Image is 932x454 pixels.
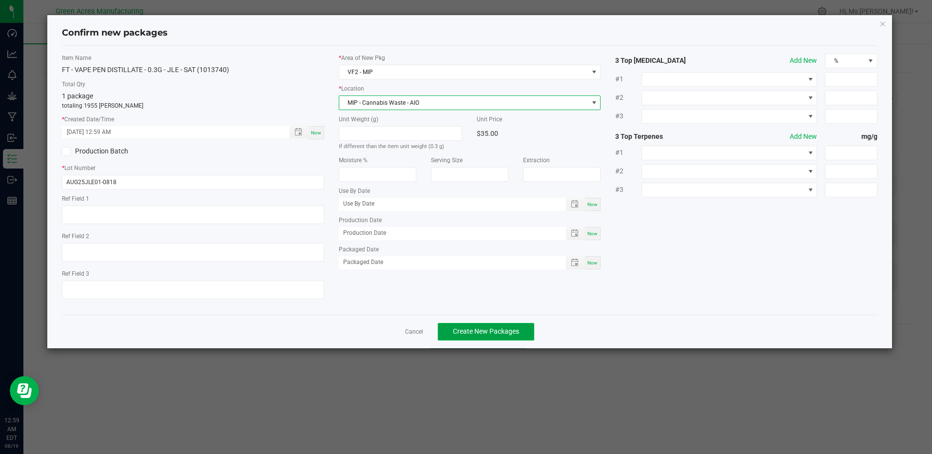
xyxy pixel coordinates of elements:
[62,146,186,156] label: Production Batch
[62,65,324,75] div: FT - VAPE PEN DISTILLATE - 0.3G - JLE - SAT (1013740)
[339,187,601,195] label: Use By Date
[615,111,641,121] span: #3
[339,115,463,124] label: Unit Weight (g)
[339,54,601,62] label: Area of New Pkg
[477,126,601,141] div: $35.00
[339,216,601,225] label: Production Date
[587,202,598,207] span: Now
[825,132,877,142] strong: mg/g
[615,148,641,158] span: #1
[615,185,641,195] span: #3
[10,376,39,405] iframe: Resource center
[566,227,585,240] span: Toggle popup
[825,54,864,68] span: %
[339,256,556,268] input: Packaged Date
[62,115,324,124] label: Created Date/Time
[290,126,309,138] span: Toggle popup
[587,231,598,236] span: Now
[62,27,877,39] h4: Confirm new packages
[339,84,601,93] label: Location
[431,156,508,165] label: Serving Size
[62,194,324,203] label: Ref Field 1
[453,327,519,335] span: Create New Packages
[339,156,416,165] label: Moisture %
[615,93,641,103] span: #2
[566,198,585,211] span: Toggle popup
[62,92,93,100] span: 1 package
[523,156,601,165] label: Extraction
[339,96,588,110] span: MIP - Cannabis Waste - AIO
[615,74,641,84] span: #1
[311,130,321,135] span: Now
[339,198,556,210] input: Use By Date
[62,269,324,278] label: Ref Field 3
[62,54,324,62] label: Item Name
[615,56,720,66] strong: 3 Top [MEDICAL_DATA]
[405,328,423,336] a: Cancel
[62,232,324,241] label: Ref Field 2
[62,101,324,110] p: totaling 1955 [PERSON_NAME]
[339,227,556,239] input: Production Date
[339,245,601,254] label: Packaged Date
[62,126,279,138] input: Created Datetime
[566,256,585,269] span: Toggle popup
[438,323,534,340] button: Create New Packages
[62,164,324,172] label: Lot Number
[615,132,720,142] strong: 3 Top Terpenes
[790,132,817,142] button: Add New
[790,56,817,66] button: Add New
[615,166,641,176] span: #2
[339,65,588,79] span: VF2 - MIP
[477,115,601,124] label: Unit Price
[339,143,444,150] small: If different than the item unit weight (0.3 g)
[62,80,324,89] label: Total Qty
[587,260,598,265] span: Now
